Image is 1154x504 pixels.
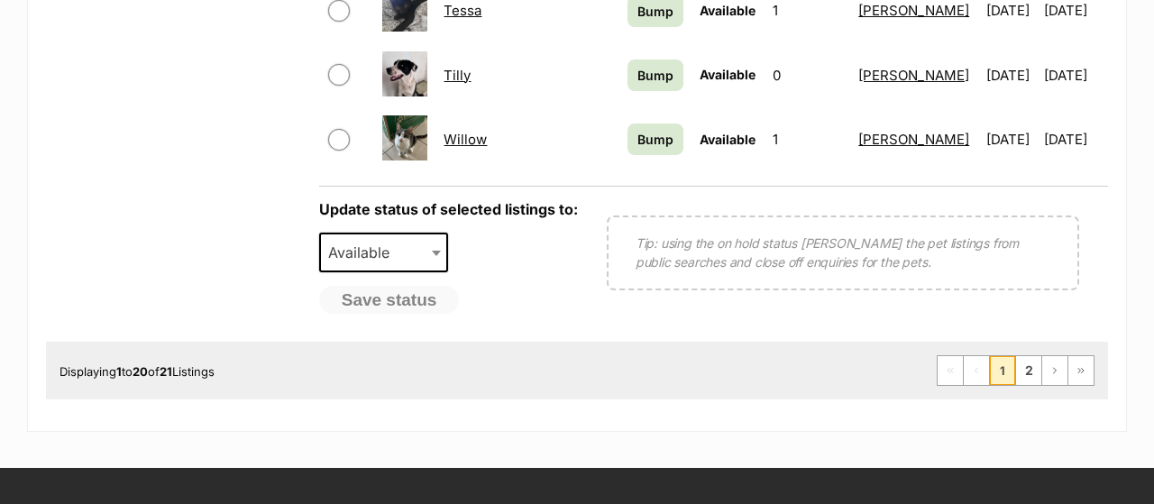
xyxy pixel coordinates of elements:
[319,200,578,218] label: Update status of selected listings to:
[321,240,408,265] span: Available
[444,2,481,19] a: Tessa
[319,233,449,272] span: Available
[990,356,1015,385] span: Page 1
[160,364,172,379] strong: 21
[858,2,969,19] a: [PERSON_NAME]
[765,108,850,170] td: 1
[444,131,487,148] a: Willow
[938,356,963,385] span: First page
[627,124,683,155] a: Bump
[637,130,673,149] span: Bump
[765,44,850,106] td: 0
[60,364,215,379] span: Displaying to of Listings
[700,67,756,82] span: Available
[937,355,1094,386] nav: Pagination
[700,3,756,18] span: Available
[627,60,683,91] a: Bump
[979,44,1041,106] td: [DATE]
[964,356,989,385] span: Previous page
[133,364,148,379] strong: 20
[637,66,673,85] span: Bump
[636,234,1050,271] p: Tip: using the on hold status [PERSON_NAME] the pet listings from public searches and close off e...
[858,67,969,84] a: [PERSON_NAME]
[1044,44,1106,106] td: [DATE]
[116,364,122,379] strong: 1
[1016,356,1041,385] a: Page 2
[319,286,460,315] button: Save status
[979,108,1041,170] td: [DATE]
[444,67,471,84] a: Tilly
[858,131,969,148] a: [PERSON_NAME]
[700,132,756,147] span: Available
[1044,108,1106,170] td: [DATE]
[1068,356,1094,385] a: Last page
[1042,356,1067,385] a: Next page
[637,2,673,21] span: Bump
